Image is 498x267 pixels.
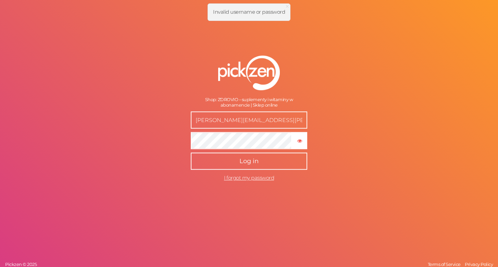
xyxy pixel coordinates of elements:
a: Privacy Policy [463,262,495,267]
img: pz-logo-white.png [218,56,280,90]
span: × [285,1,290,11]
button: Log in [191,153,307,170]
span: Log in [239,158,259,165]
div: Shop: ZDROVIO – suplementy i witaminy w abonamencie | Sklep online [191,97,307,108]
span: Privacy Policy [465,262,493,267]
a: Pickzen © 2025 [3,262,38,267]
a: Terms of Service [426,262,462,267]
span: Terms of Service [428,262,461,267]
input: E-mail [191,112,307,129]
span: Invalid username or password [213,9,285,15]
a: I forgot my password [224,175,274,181]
